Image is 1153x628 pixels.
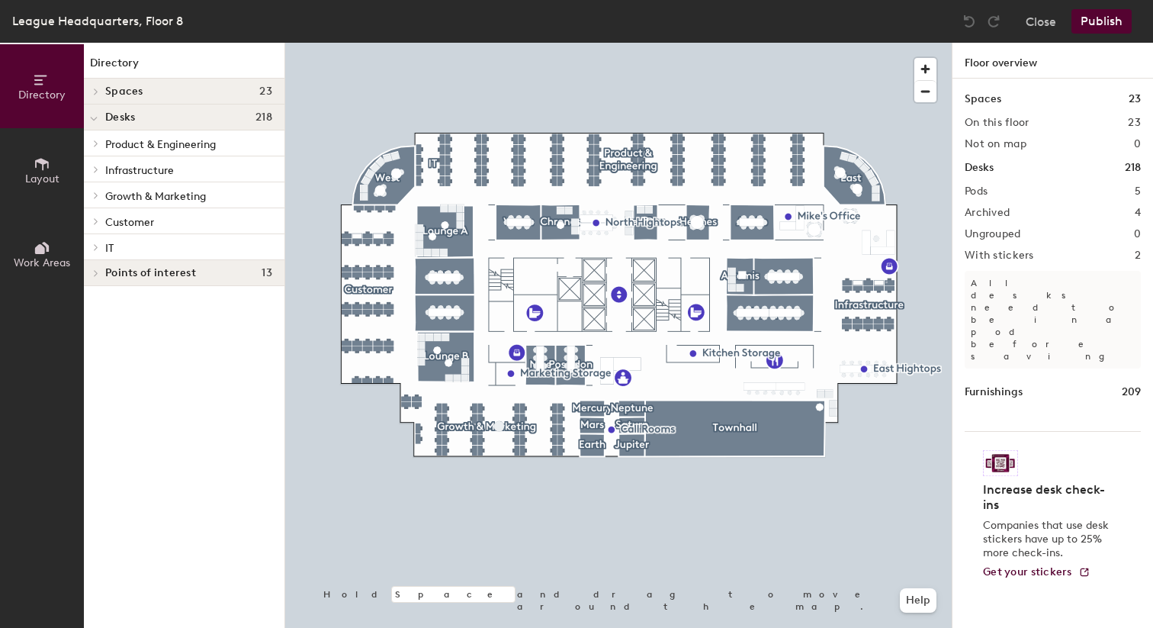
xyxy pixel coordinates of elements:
a: Get your stickers [983,566,1090,579]
img: Undo [962,14,977,29]
h1: Furnishings [965,384,1023,401]
span: Directory [18,89,66,101]
span: Growth & Marketing [105,190,206,203]
span: Points of interest [105,267,196,279]
h2: 0 [1134,228,1141,240]
span: Customer [105,216,154,229]
h2: 4 [1135,207,1141,219]
span: Desks [105,111,135,124]
p: All desks need to be in a pod before saving [965,271,1141,369]
h2: Pods [965,185,988,198]
button: Publish [1071,9,1132,34]
span: Work Areas [14,256,70,269]
h2: On this floor [965,117,1029,129]
button: Help [900,588,936,613]
h1: 23 [1129,91,1141,108]
button: Close [1026,9,1056,34]
img: Redo [986,14,1001,29]
span: 218 [255,111,272,124]
h1: 218 [1125,159,1141,176]
h1: 209 [1122,384,1141,401]
span: 13 [262,267,272,279]
h2: Ungrouped [965,228,1021,240]
h4: Increase desk check-ins [983,482,1113,513]
span: 23 [259,85,272,98]
p: Companies that use desk stickers have up to 25% more check-ins. [983,519,1113,560]
span: Product & Engineering [105,138,216,151]
h2: 23 [1128,117,1141,129]
span: Infrastructure [105,164,174,177]
h1: Spaces [965,91,1001,108]
h2: Archived [965,207,1010,219]
h2: 5 [1135,185,1141,198]
span: Spaces [105,85,143,98]
img: Sticker logo [983,450,1018,476]
h2: 2 [1135,250,1141,262]
span: Layout [25,172,59,185]
h2: With stickers [965,250,1034,262]
h1: Desks [965,159,994,176]
span: IT [105,242,114,255]
span: Get your stickers [983,565,1072,578]
h1: Floor overview [952,43,1153,79]
h1: Directory [84,55,284,79]
div: League Headquarters, Floor 8 [12,11,183,31]
h2: 0 [1134,138,1141,150]
h2: Not on map [965,138,1026,150]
